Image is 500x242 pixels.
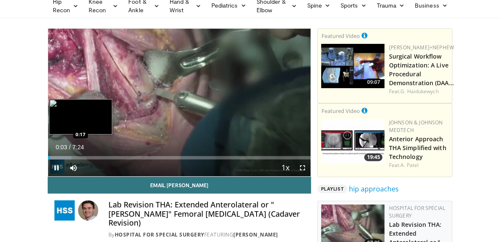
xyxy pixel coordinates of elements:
a: Anterior Approach THA Simplified with Technology [389,135,446,161]
a: 19:45 [321,119,384,163]
img: Avatar [78,200,98,220]
span: 09:07 [364,78,382,86]
a: [PERSON_NAME]+Nephew [389,44,454,51]
img: bcfc90b5-8c69-4b20-afee-af4c0acaf118.150x105_q85_crop-smart_upscale.jpg [321,44,384,88]
a: Email [PERSON_NAME] [48,177,311,194]
a: G. Haidukewych [400,88,438,95]
span: Playlist [317,185,347,193]
a: [PERSON_NAME] [233,231,278,238]
h4: Lab Revision THA: Extended Anterolateral or "[PERSON_NAME]" Femoral [MEDICAL_DATA] (Cadaver Revis... [108,200,305,228]
video-js: Video Player [48,29,311,176]
img: Hospital for Special Surgery [54,200,75,220]
span: / [69,144,71,151]
a: Johnson & Johnson MedTech [389,119,443,134]
a: hip approaches [349,184,399,194]
span: 0:03 [56,144,67,151]
a: Hospital for Special Surgery [389,204,445,219]
div: Feat. [389,88,454,95]
a: Surgical Workflow Optimization: A Live Procedural Demonstration (DAA… [389,52,454,87]
a: A. Patel [400,161,419,169]
small: Featured Video [321,107,359,115]
img: 06bb1c17-1231-4454-8f12-6191b0b3b81a.150x105_q85_crop-smart_upscale.jpg [321,119,384,163]
div: Progress Bar [48,156,311,159]
small: Featured Video [321,32,359,40]
div: Feat. [389,161,449,169]
span: 7:24 [73,144,84,151]
button: Fullscreen [294,159,311,176]
button: Playback Rate [277,159,294,176]
div: By FEATURING [108,231,305,239]
span: 19:45 [364,153,382,161]
a: Hospital for Special Surgery [115,231,204,238]
img: image.jpeg [49,99,112,134]
button: Pause [48,159,65,176]
button: Mute [65,159,82,176]
a: 09:07 [321,44,384,88]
